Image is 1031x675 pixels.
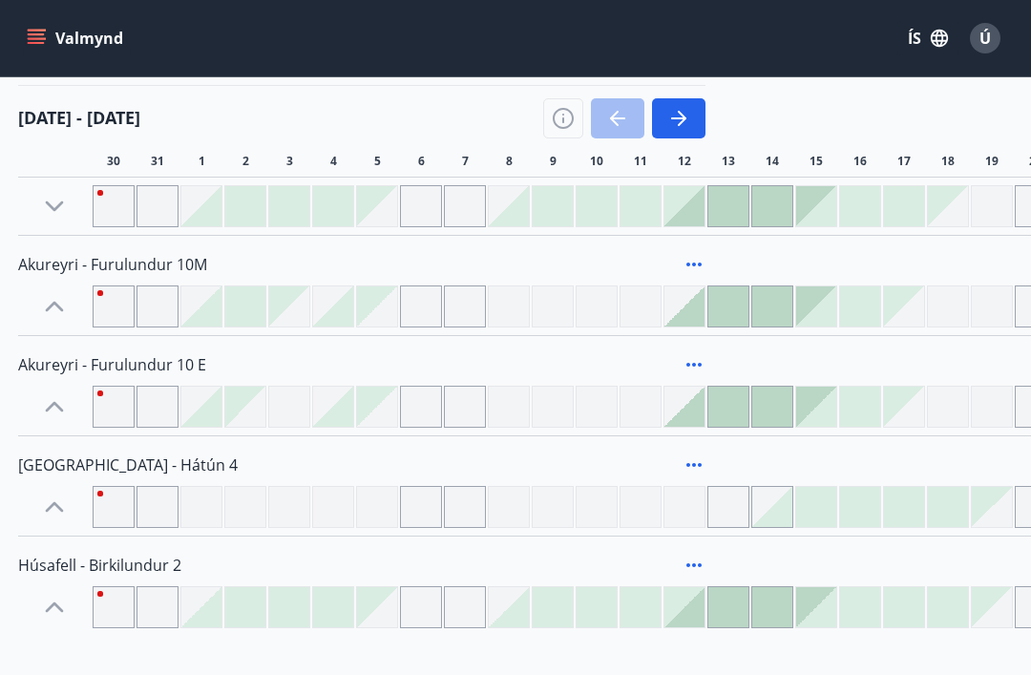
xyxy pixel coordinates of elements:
[722,154,735,169] span: 13
[18,105,140,130] h4: [DATE] - [DATE]
[151,154,164,169] span: 31
[18,454,238,475] span: [GEOGRAPHIC_DATA] - Hátún 4
[941,154,955,169] span: 18
[590,154,603,169] span: 10
[107,154,120,169] span: 30
[810,154,823,169] span: 15
[18,354,206,375] span: Akureyri - Furulundur 10 E
[979,28,991,49] span: Ú
[462,154,469,169] span: 7
[985,154,999,169] span: 19
[766,154,779,169] span: 14
[18,555,181,576] span: Húsafell - Birkilundur 2
[897,21,958,55] button: ÍS
[18,254,207,275] span: Akureyri - Furulundur 10M
[897,154,911,169] span: 17
[199,154,205,169] span: 1
[242,154,249,169] span: 2
[853,154,867,169] span: 16
[23,21,131,55] button: menu
[374,154,381,169] span: 5
[506,154,513,169] span: 8
[286,154,293,169] span: 3
[418,154,425,169] span: 6
[962,15,1008,61] button: Ú
[330,154,337,169] span: 4
[634,154,647,169] span: 11
[550,154,557,169] span: 9
[678,154,691,169] span: 12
